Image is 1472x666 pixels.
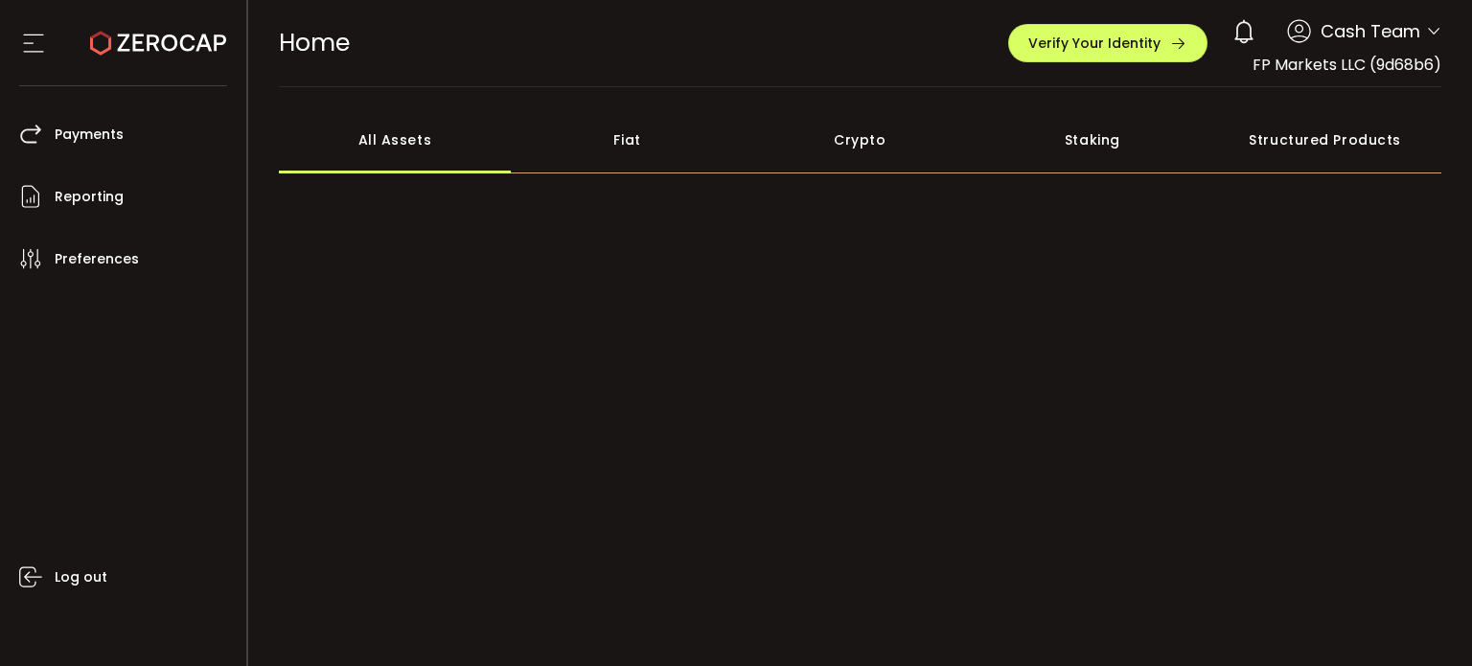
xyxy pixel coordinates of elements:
[55,245,139,273] span: Preferences
[279,26,350,59] span: Home
[977,106,1209,173] div: Staking
[511,106,744,173] div: Fiat
[279,106,512,173] div: All Assets
[55,183,124,211] span: Reporting
[1321,18,1420,44] span: Cash Team
[55,121,124,149] span: Payments
[744,106,977,173] div: Crypto
[1008,24,1207,62] button: Verify Your Identity
[1208,106,1441,173] div: Structured Products
[1028,36,1161,50] span: Verify Your Identity
[1253,54,1441,76] span: FP Markets LLC (9d68b6)
[55,563,107,591] span: Log out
